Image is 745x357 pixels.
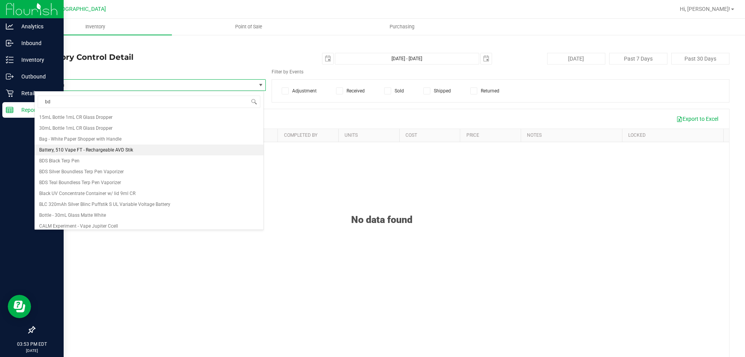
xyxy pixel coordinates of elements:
[282,87,317,94] label: Adjustment
[8,295,31,318] iframe: Resource center
[628,132,646,138] a: Locked
[379,23,425,30] span: Purchasing
[345,132,358,138] a: Units
[423,87,451,94] label: Shipped
[6,106,14,114] inline-svg: Reports
[481,53,492,64] span: select
[53,6,106,12] span: [GEOGRAPHIC_DATA]
[19,19,172,35] a: Inventory
[14,89,60,98] p: Retail
[671,53,729,64] button: Past 30 Days
[14,55,60,64] p: Inventory
[14,38,60,48] p: Inbound
[609,53,667,64] button: Past 7 Days
[35,195,729,225] div: No data found
[6,39,14,47] inline-svg: Inbound
[14,22,60,31] p: Analytics
[14,72,60,81] p: Outbound
[3,341,60,348] p: 03:53 PM EDT
[527,132,542,138] a: Notes
[172,19,325,35] a: Point of Sale
[272,68,303,75] label: Filter by Events
[384,87,404,94] label: Sold
[14,105,60,115] p: Reports
[3,348,60,354] p: [DATE]
[325,19,478,35] a: Purchasing
[6,56,14,64] inline-svg: Inventory
[284,132,317,138] a: Completed By
[35,80,256,91] span: Select Item
[322,53,333,64] span: select
[680,6,730,12] span: Hi, [PERSON_NAME]!
[75,23,116,30] span: Inventory
[225,23,273,30] span: Point of Sale
[405,132,417,138] a: Cost
[6,73,14,80] inline-svg: Outbound
[466,132,479,138] a: Price
[547,53,605,64] button: [DATE]
[671,112,723,125] button: Export to Excel
[6,89,14,97] inline-svg: Retail
[34,53,266,61] h4: Inventory Control Detail
[6,23,14,30] inline-svg: Analytics
[470,87,499,94] label: Returned
[256,80,265,91] span: select
[336,87,365,94] label: Received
